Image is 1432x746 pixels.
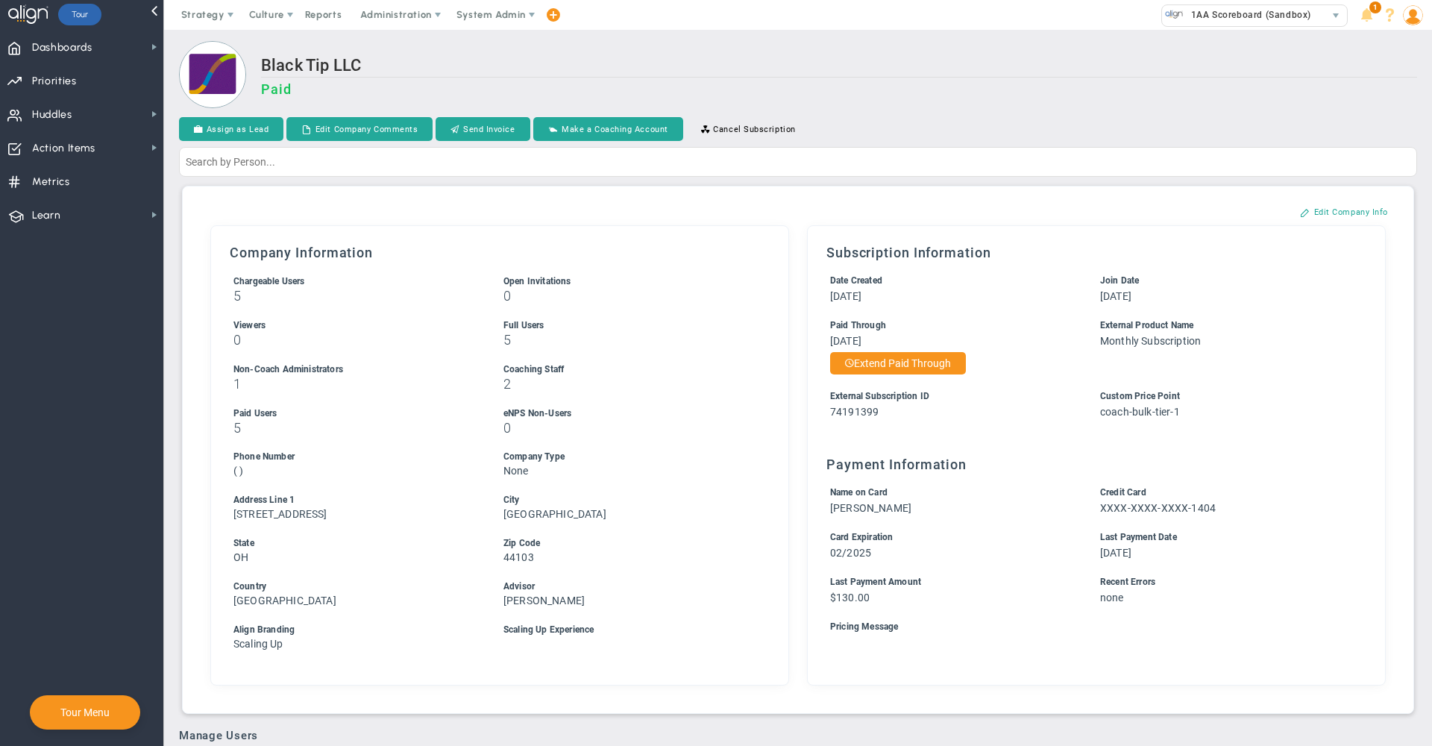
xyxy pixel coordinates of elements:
[233,551,248,563] span: OH
[233,364,343,374] span: Non-Coach Administrators
[249,9,284,20] span: Culture
[1369,1,1381,13] span: 1
[181,9,224,20] span: Strategy
[830,290,861,302] span: [DATE]
[233,421,476,435] h3: 5
[233,580,476,594] div: Country
[360,9,431,20] span: Administration
[503,408,571,419] span: eNPS Non-Users
[1100,547,1131,559] span: [DATE]
[179,117,283,141] button: Assign as Lead
[1100,486,1342,500] div: Credit Card
[503,320,544,330] span: Full Users
[286,117,433,141] button: Edit Company Comments
[233,289,476,303] h3: 5
[233,465,237,477] span: (
[233,536,476,551] div: State
[826,245,1366,260] h3: Subscription Information
[503,377,746,391] h3: 2
[233,275,305,286] label: Includes Users + Open Invitations, excludes Coaching Staff
[233,320,266,330] span: Viewers
[830,406,879,418] span: 74191399
[1100,502,1216,514] span: XXXX-XXXX-XXXX-1404
[830,547,871,559] span: 02/2025
[503,276,571,286] span: Open Invitations
[686,117,811,141] button: Cancel Subscription
[233,595,336,606] span: [GEOGRAPHIC_DATA]
[179,41,246,108] img: Loading...
[1100,575,1342,589] div: Recent Errors
[830,620,1342,634] div: Pricing Message
[830,592,870,604] span: $130.00
[1100,592,1124,604] span: none
[261,81,1417,97] h3: Paid
[179,729,1417,742] h3: Manage Users
[1184,5,1311,25] span: 1AA Scoreboard (Sandbox)
[503,289,746,303] h3: 0
[503,493,746,507] div: City
[503,551,534,563] span: 44103
[32,32,92,63] span: Dashboards
[233,638,283,650] span: Scaling Up
[830,352,966,374] button: Extend Paid Through
[830,530,1073,545] div: Card Expiration
[436,117,530,141] button: Send Invoice
[830,502,911,514] span: [PERSON_NAME]
[261,56,1417,78] h2: Black Tip LLC
[1100,389,1342,404] div: Custom Price Point
[233,623,476,637] div: Align Branding
[1403,5,1423,25] img: 48978.Person.photo
[32,99,72,131] span: Huddles
[32,166,70,198] span: Metrics
[239,465,243,477] span: )
[233,408,277,419] span: Paid Users
[56,706,114,719] button: Tour Menu
[1100,274,1342,288] div: Join Date
[503,536,746,551] div: Zip Code
[233,493,476,507] div: Address Line 1
[1100,319,1342,333] div: External Product Name
[503,580,746,594] div: Advisor
[456,9,526,20] span: System Admin
[32,133,95,164] span: Action Items
[1100,335,1201,347] span: Monthly Subscription
[233,276,305,286] span: Chargeable Users
[233,333,476,347] h3: 0
[1100,290,1131,302] span: [DATE]
[830,389,1073,404] div: External Subscription ID
[503,465,529,477] span: None
[503,595,585,606] span: [PERSON_NAME]
[533,117,683,141] button: Make a Coaching Account
[830,274,1073,288] div: Date Created
[233,450,476,464] div: Phone Number
[503,508,606,520] span: [GEOGRAPHIC_DATA]
[179,147,1417,177] input: Search by Person...
[32,200,60,231] span: Learn
[830,486,1073,500] div: Name on Card
[830,319,1073,333] div: Paid Through
[230,245,770,260] h3: Company Information
[503,623,746,637] div: Scaling Up Experience
[503,333,746,347] h3: 5
[503,421,746,435] h3: 0
[1100,530,1342,545] div: Last Payment Date
[1285,200,1403,224] button: Edit Company Info
[826,457,1366,472] h3: Payment Information
[233,508,327,520] span: [STREET_ADDRESS]
[830,335,861,347] span: [DATE]
[830,575,1073,589] div: Last Payment Amount
[503,450,746,464] div: Company Type
[1165,5,1184,24] img: 33626.Company.photo
[32,66,77,97] span: Priorities
[503,364,564,374] span: Coaching Staff
[1100,406,1180,418] span: coach-bulk-tier-1
[233,377,476,391] h3: 1
[1325,5,1347,26] span: select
